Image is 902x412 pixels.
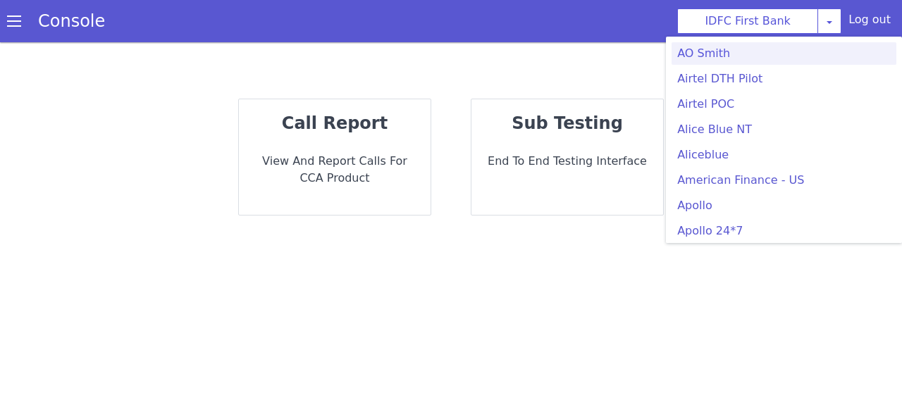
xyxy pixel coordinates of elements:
strong: call report [290,96,397,127]
a: Aliceblue [674,166,900,211]
a: Apollo 24*7 [667,242,892,287]
p: View and report calls for CCA Product [253,133,425,184]
strong: sub testing [519,120,631,151]
button: IDFC First Bank [693,32,836,72]
a: American Finance - US [672,192,898,237]
p: End to End Testing Interface [486,156,656,190]
a: Apollo [669,217,895,262]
